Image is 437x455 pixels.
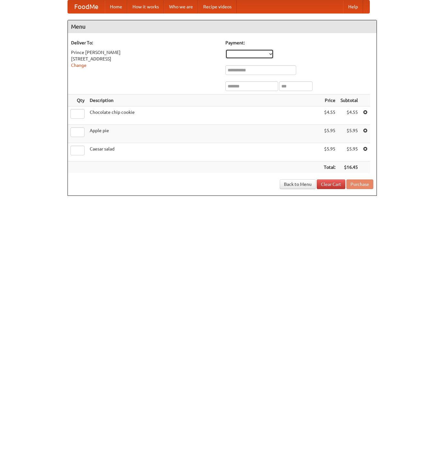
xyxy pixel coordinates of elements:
th: $16.45 [338,161,360,173]
h5: Deliver To: [71,40,219,46]
td: $5.95 [321,125,338,143]
td: $4.55 [321,106,338,125]
td: $5.95 [338,125,360,143]
th: Total: [321,161,338,173]
th: Price [321,95,338,106]
div: [STREET_ADDRESS] [71,56,219,62]
a: Who we are [164,0,198,13]
th: Qty [68,95,87,106]
td: $5.95 [338,143,360,161]
a: Clear Cart [317,179,345,189]
a: Change [71,63,86,68]
a: Help [343,0,363,13]
a: Recipe videos [198,0,237,13]
h5: Payment: [225,40,373,46]
td: Chocolate chip cookie [87,106,321,125]
a: How it works [127,0,164,13]
td: Caesar salad [87,143,321,161]
td: Apple pie [87,125,321,143]
div: Prince [PERSON_NAME] [71,49,219,56]
td: $5.95 [321,143,338,161]
a: FoodMe [68,0,105,13]
td: $4.55 [338,106,360,125]
a: Home [105,0,127,13]
h4: Menu [68,20,377,33]
th: Description [87,95,321,106]
a: Back to Menu [280,179,316,189]
th: Subtotal [338,95,360,106]
button: Purchase [346,179,373,189]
